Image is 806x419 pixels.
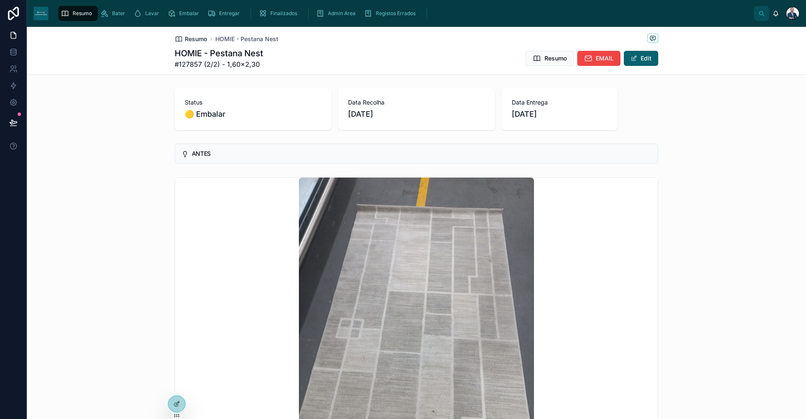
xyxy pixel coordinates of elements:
a: Registos Errados [361,6,421,21]
span: Registos Errados [376,10,416,17]
span: EMAIL [596,54,614,63]
h1: HOMIE - Pestana Nest [175,47,263,59]
h5: ANTES [192,151,651,157]
a: HOMIE - Pestana Nest [215,35,278,43]
button: Resumo [526,51,574,66]
img: App logo [34,7,48,20]
span: Embalar [179,10,199,17]
a: Entregar [205,6,246,21]
span: 🟡 Embalar [185,108,321,120]
a: Lavar [131,6,165,21]
span: Resumo [73,10,92,17]
span: Status [185,98,321,107]
span: Bater [112,10,125,17]
a: Finalizados [256,6,303,21]
button: EMAIL [577,51,620,66]
span: Lavar [145,10,159,17]
span: Entregar [219,10,240,17]
span: Finalizados [270,10,297,17]
div: scrollable content [55,4,754,23]
span: Data Recolha [348,98,484,107]
a: Resumo [175,35,207,43]
span: [DATE] [348,108,484,120]
a: Admin Area [314,6,361,21]
button: Edit [624,51,658,66]
span: [DATE] [512,108,607,120]
span: Data Entrega [512,98,607,107]
span: Admin Area [328,10,356,17]
span: #127857 (2/2) - 1,60×2,30 [175,59,263,69]
a: Resumo [58,6,98,21]
a: Bater [98,6,131,21]
span: Resumo [544,54,567,63]
span: Resumo [185,35,207,43]
a: Embalar [165,6,205,21]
